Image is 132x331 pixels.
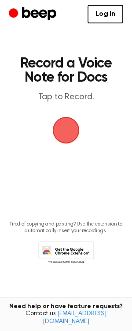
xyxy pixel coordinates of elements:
[16,56,116,85] h1: Record a Voice Note for Docs
[88,5,123,23] a: Log in
[7,221,125,234] p: Tired of copying and pasting? Use the extension to automatically insert your recordings.
[9,6,59,23] a: Beep
[53,117,79,143] button: Beep Logo
[16,92,116,103] p: Tap to Record.
[5,310,127,326] span: Contact us
[43,311,106,325] a: [EMAIL_ADDRESS][DOMAIN_NAME]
